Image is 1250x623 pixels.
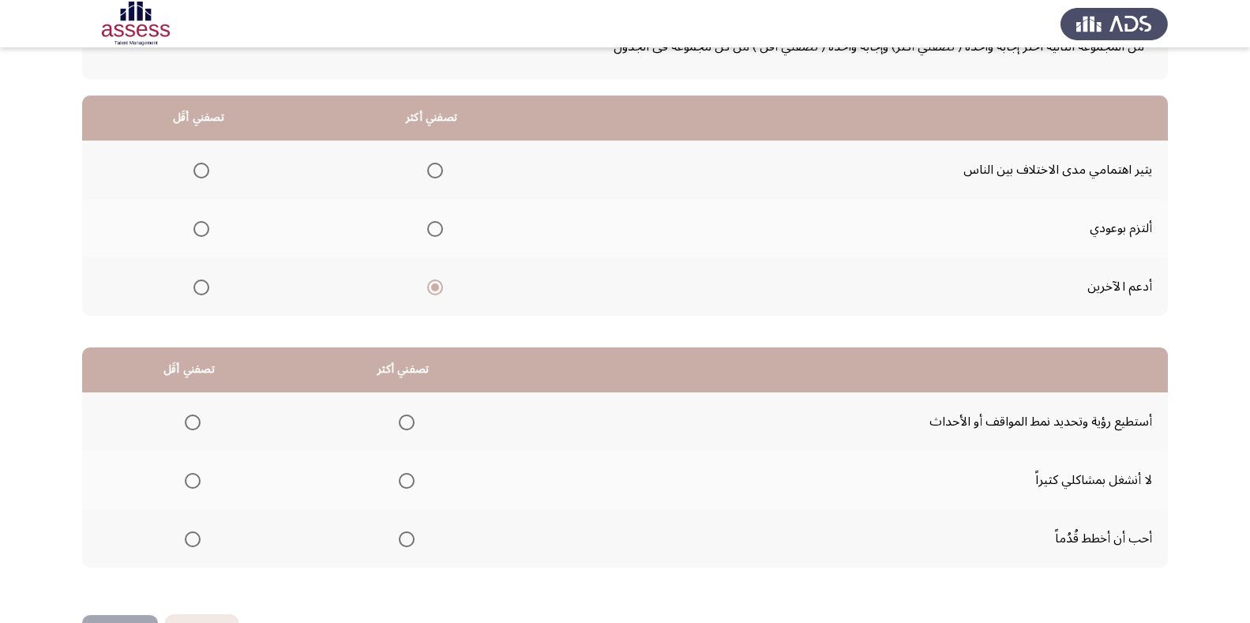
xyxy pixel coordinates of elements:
mat-radio-group: Select an option [178,467,201,494]
th: تصفني أكثر [296,347,510,392]
td: لا أنشغل بمشاكلي كثيراً [510,451,1168,509]
mat-radio-group: Select an option [392,525,415,552]
mat-radio-group: Select an option [421,215,443,242]
mat-radio-group: Select an option [392,467,415,494]
img: Assess Talent Management logo [1060,2,1168,46]
td: ألتزم بوعودي [548,199,1168,257]
td: يثير اهتمامي مدى الاختلاف بين الناس [548,141,1168,199]
mat-radio-group: Select an option [421,273,443,300]
th: تصفني أقَل [82,96,315,141]
th: تصفني أقَل [82,347,296,392]
mat-radio-group: Select an option [187,215,209,242]
td: أدعم الآخرين [548,257,1168,316]
mat-radio-group: Select an option [178,408,201,435]
mat-radio-group: Select an option [421,156,443,183]
mat-radio-group: Select an option [187,156,209,183]
img: Assessment logo of Development Assessment R1 (EN/AR) [82,2,190,46]
mat-radio-group: Select an option [392,408,415,435]
mat-radio-group: Select an option [178,525,201,552]
th: تصفني أكثر [315,96,548,141]
td: أحب أن أخطط قُدُماً [510,509,1168,568]
mat-radio-group: Select an option [187,273,209,300]
td: أستطيع رؤية وتحديد نمط المواقف أو الأحداث [510,392,1168,451]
